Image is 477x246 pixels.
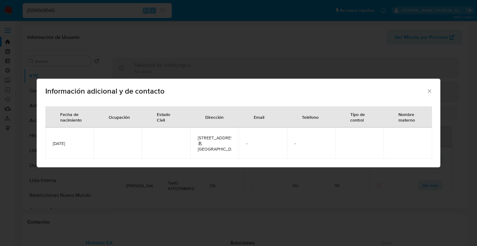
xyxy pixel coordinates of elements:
span: - [246,141,280,146]
span: [DATE] [53,141,86,146]
span: - [294,141,328,146]
button: Cerrar [426,88,432,94]
span: Información adicional y de contacto [45,87,426,95]
div: Teléfono [294,109,326,124]
div: Ocupación [101,109,137,124]
div: Email [246,109,272,124]
div: Fecha de nacimiento [53,107,89,127]
div: Dirección [198,109,231,124]
div: Estado Civil [149,107,183,127]
span: [STREET_ADDRESS]名[GEOGRAPHIC_DATA]16B [198,135,231,152]
div: Tipo de control [343,107,376,127]
div: Nombre materno [391,107,425,127]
